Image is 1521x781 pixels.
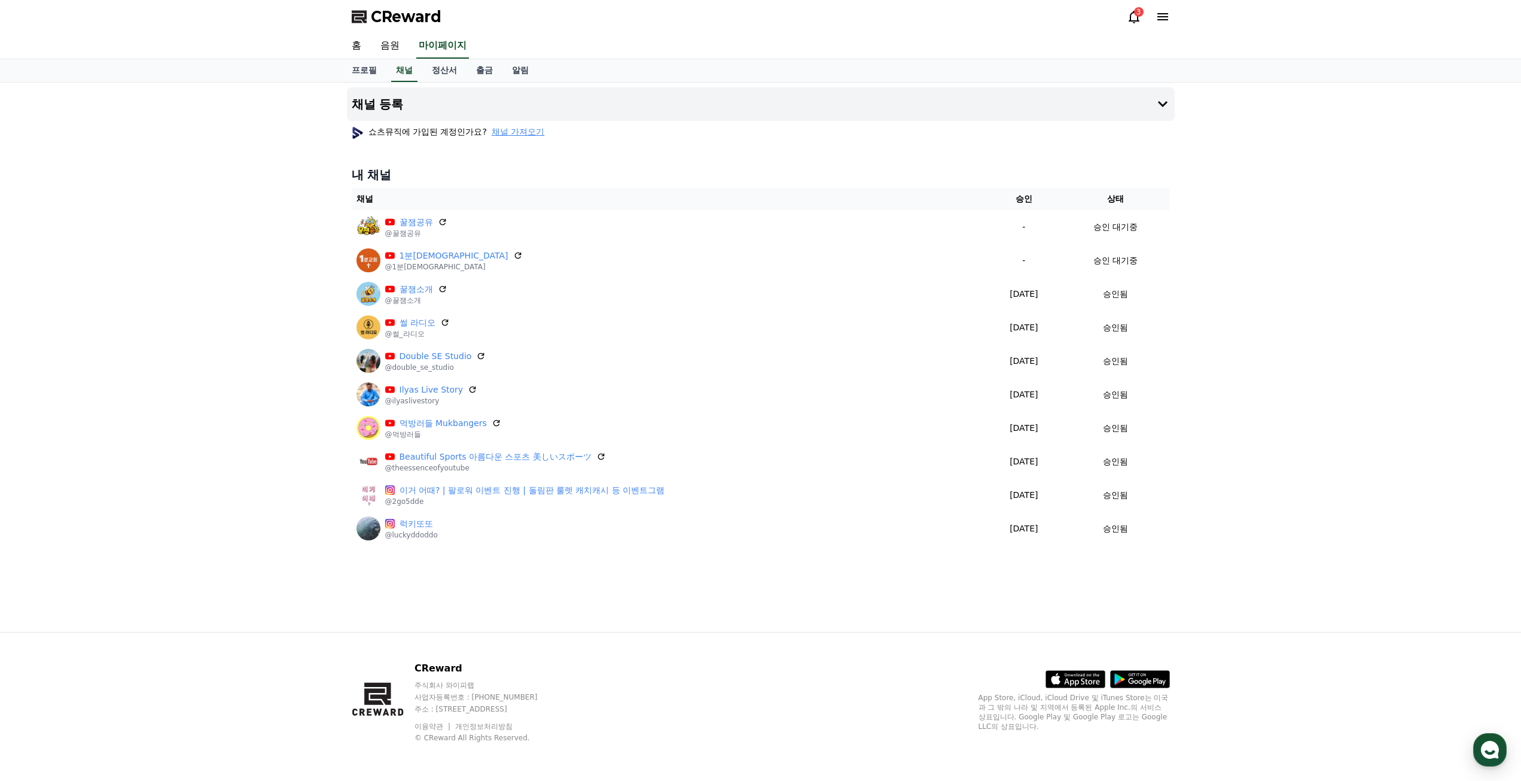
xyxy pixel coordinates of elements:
[385,396,478,406] p: @ilyaslivestory
[356,315,380,339] img: 썰 라디오
[356,416,380,440] img: 먹방러들 Mukbangers
[352,126,545,138] p: 쇼츠뮤직에 가입된 계정인가요?
[1134,7,1144,17] div: 3
[352,127,364,139] img: profile
[352,98,404,111] h4: 채널 등록
[385,530,438,540] p: @luckyddoddo
[455,722,513,731] a: 개인정보처리방침
[356,282,380,306] img: 꿀잼소개
[467,59,502,82] a: 출금
[385,363,486,372] p: @double_se_studio
[371,34,409,59] a: 음원
[356,349,380,373] img: Double SE Studio
[991,489,1057,502] p: [DATE]
[385,296,447,305] p: @꿀잼소개
[342,34,371,59] a: 홈
[1103,455,1128,468] p: 승인됨
[414,704,560,714] p: 주소 : [STREET_ADDRESS]
[385,497,665,506] p: @2go5dde
[347,87,1175,121] button: 채널 등록
[352,166,1170,183] h4: 내 채널
[400,451,592,463] a: Beautiful Sports 아름다운 스포츠 美しいスポーツ
[356,215,380,239] img: 꿀잼공유
[385,329,450,339] p: @썰_라디오
[979,693,1170,731] p: App Store, iCloud, iCloud Drive 및 iTunes Store는 미국과 그 밖의 나라 및 지역에서 등록된 Apple Inc.의 서비스 상표입니다. Goo...
[356,516,380,540] img: 럭키또또
[391,59,417,82] a: 채널
[1062,188,1169,210] th: 상태
[986,188,1062,210] th: 승인
[991,522,1057,535] p: [DATE]
[414,680,560,690] p: 주식회사 와이피랩
[414,733,560,743] p: © CReward All Rights Reserved.
[342,59,386,82] a: 프로필
[414,722,452,731] a: 이용약관
[385,262,523,272] p: @1분[DEMOGRAPHIC_DATA]
[400,417,487,430] a: 먹방러들 Mukbangers
[991,355,1057,367] p: [DATE]
[385,229,447,238] p: @꿀잼공유
[991,422,1057,434] p: [DATE]
[414,661,560,676] p: CReward
[1127,10,1141,24] a: 3
[356,483,380,507] img: 이거 어때? | 팔로워 이벤트 진행 | 돌림판 룰렛 캐치캐시 등 이벤트그램
[1103,388,1128,401] p: 승인됨
[400,283,433,296] a: 꿀잼소개
[991,221,1057,233] p: -
[991,455,1057,468] p: [DATE]
[416,34,469,59] a: 마이페이지
[385,463,606,473] p: @theessenceofyoutube
[385,430,501,439] p: @먹방러들
[991,321,1057,334] p: [DATE]
[1103,489,1128,502] p: 승인됨
[1103,422,1128,434] p: 승인됨
[400,350,472,363] a: Double SE Studio
[356,449,380,473] img: Beautiful Sports 아름다운 스포츠 美しいスポーツ
[422,59,467,82] a: 정산서
[1093,254,1138,267] p: 승인 대기중
[1093,221,1138,233] p: 승인 대기중
[991,288,1057,300] p: [DATE]
[400,518,438,530] a: 럭키또또
[1103,321,1128,334] p: 승인됨
[400,216,433,229] a: 꿀잼공유
[1103,522,1128,535] p: 승인됨
[356,382,380,406] img: Ilyas Live Story
[414,692,560,702] p: 사업자등록번호 : [PHONE_NUMBER]
[400,484,665,497] a: 이거 어때? | 팔로워 이벤트 진행 | 돌림판 룰렛 캐치캐시 등 이벤트그램
[492,126,544,138] button: 채널 가져오기
[502,59,538,82] a: 알림
[400,250,508,262] a: 1분[DEMOGRAPHIC_DATA]
[991,388,1057,401] p: [DATE]
[1103,355,1128,367] p: 승인됨
[356,248,380,272] img: 1분교회
[400,317,435,329] a: 썰 라디오
[352,7,441,26] a: CReward
[991,254,1057,267] p: -
[371,7,441,26] span: CReward
[352,188,986,210] th: 채널
[1103,288,1128,300] p: 승인됨
[400,384,464,396] a: Ilyas Live Story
